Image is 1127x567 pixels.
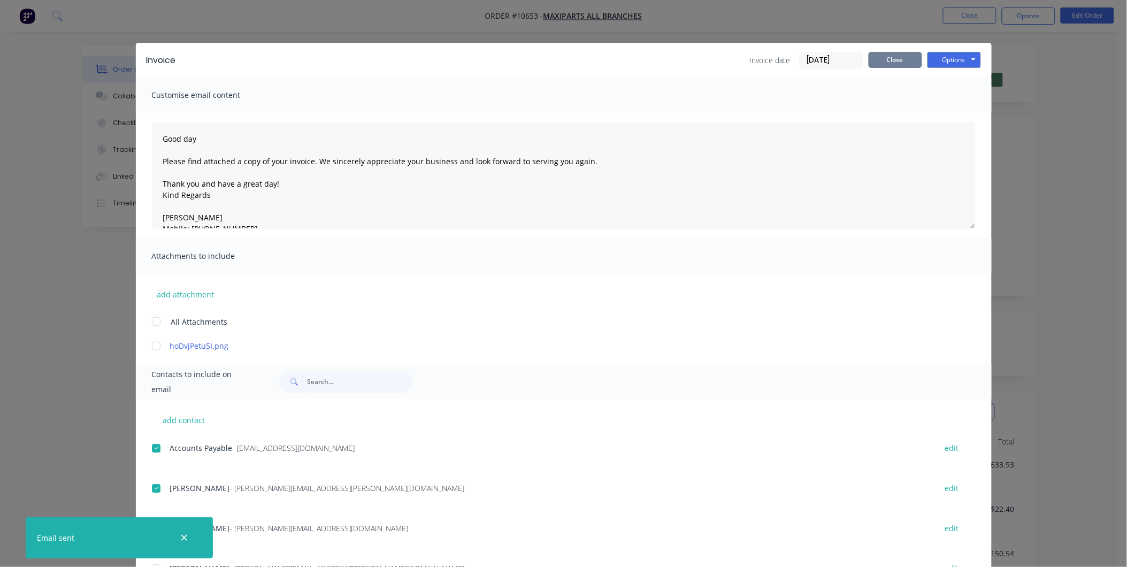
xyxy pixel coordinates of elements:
div: Email sent [37,532,74,543]
span: [PERSON_NAME] [170,483,230,493]
button: edit [939,521,965,535]
textarea: Good day Please find attached a copy of your invoice. We sincerely appreciate your business and l... [152,122,976,229]
span: - [PERSON_NAME][EMAIL_ADDRESS][DOMAIN_NAME] [230,523,409,533]
span: Customise email content [152,88,270,103]
button: Options [927,52,981,68]
span: Contacts to include on email [152,367,253,397]
span: Accounts Payable [170,443,233,453]
button: add attachment [152,286,220,302]
button: Close [869,52,922,68]
span: All Attachments [171,316,228,327]
button: add contact [152,412,216,428]
div: Invoice [147,54,176,67]
span: - [PERSON_NAME][EMAIL_ADDRESS][PERSON_NAME][DOMAIN_NAME] [230,483,465,493]
span: Attachments to include [152,249,270,264]
span: - [EMAIL_ADDRESS][DOMAIN_NAME] [233,443,355,453]
input: Search... [307,371,413,393]
span: Invoice date [750,55,791,66]
button: edit [939,481,965,495]
a: hoDvjPetu5I.png [170,340,926,351]
button: edit [939,441,965,455]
